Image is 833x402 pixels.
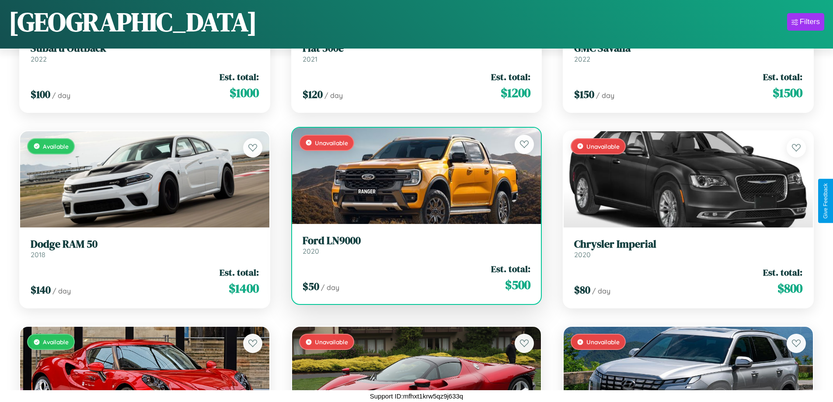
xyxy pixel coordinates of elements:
[220,266,259,279] span: Est. total:
[800,17,820,26] div: Filters
[574,55,590,63] span: 2022
[230,84,259,101] span: $ 1000
[31,42,259,55] h3: Subaru Outback
[777,280,802,297] span: $ 800
[501,84,530,101] span: $ 1200
[303,87,323,101] span: $ 120
[596,91,614,100] span: / day
[574,42,802,63] a: GMC Savana2022
[9,4,257,40] h1: [GEOGRAPHIC_DATA]
[303,234,531,247] h3: Ford LN9000
[220,70,259,83] span: Est. total:
[303,42,531,55] h3: Fiat 500e
[31,55,47,63] span: 2022
[31,87,50,101] span: $ 100
[823,183,829,219] div: Give Feedback
[52,91,70,100] span: / day
[43,143,69,150] span: Available
[31,250,45,259] span: 2018
[31,283,51,297] span: $ 140
[574,238,802,251] h3: Chrysler Imperial
[324,91,343,100] span: / day
[586,143,620,150] span: Unavailable
[574,250,591,259] span: 2020
[763,70,802,83] span: Est. total:
[773,84,802,101] span: $ 1500
[574,42,802,55] h3: GMC Savana
[491,262,530,275] span: Est. total:
[303,42,531,63] a: Fiat 500e2021
[787,13,824,31] button: Filters
[370,390,463,402] p: Support ID: mfhxt1krw5qz9j633q
[31,238,259,251] h3: Dodge RAM 50
[574,283,590,297] span: $ 80
[763,266,802,279] span: Est. total:
[52,287,71,295] span: / day
[592,287,610,295] span: / day
[491,70,530,83] span: Est. total:
[586,338,620,346] span: Unavailable
[303,247,319,255] span: 2020
[315,338,348,346] span: Unavailable
[574,87,594,101] span: $ 150
[43,338,69,346] span: Available
[303,279,319,294] span: $ 50
[303,55,317,63] span: 2021
[321,283,339,292] span: / day
[31,238,259,259] a: Dodge RAM 502018
[574,238,802,259] a: Chrysler Imperial2020
[229,280,259,297] span: $ 1400
[505,276,530,294] span: $ 500
[303,234,531,256] a: Ford LN90002020
[31,42,259,63] a: Subaru Outback2022
[315,139,348,147] span: Unavailable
